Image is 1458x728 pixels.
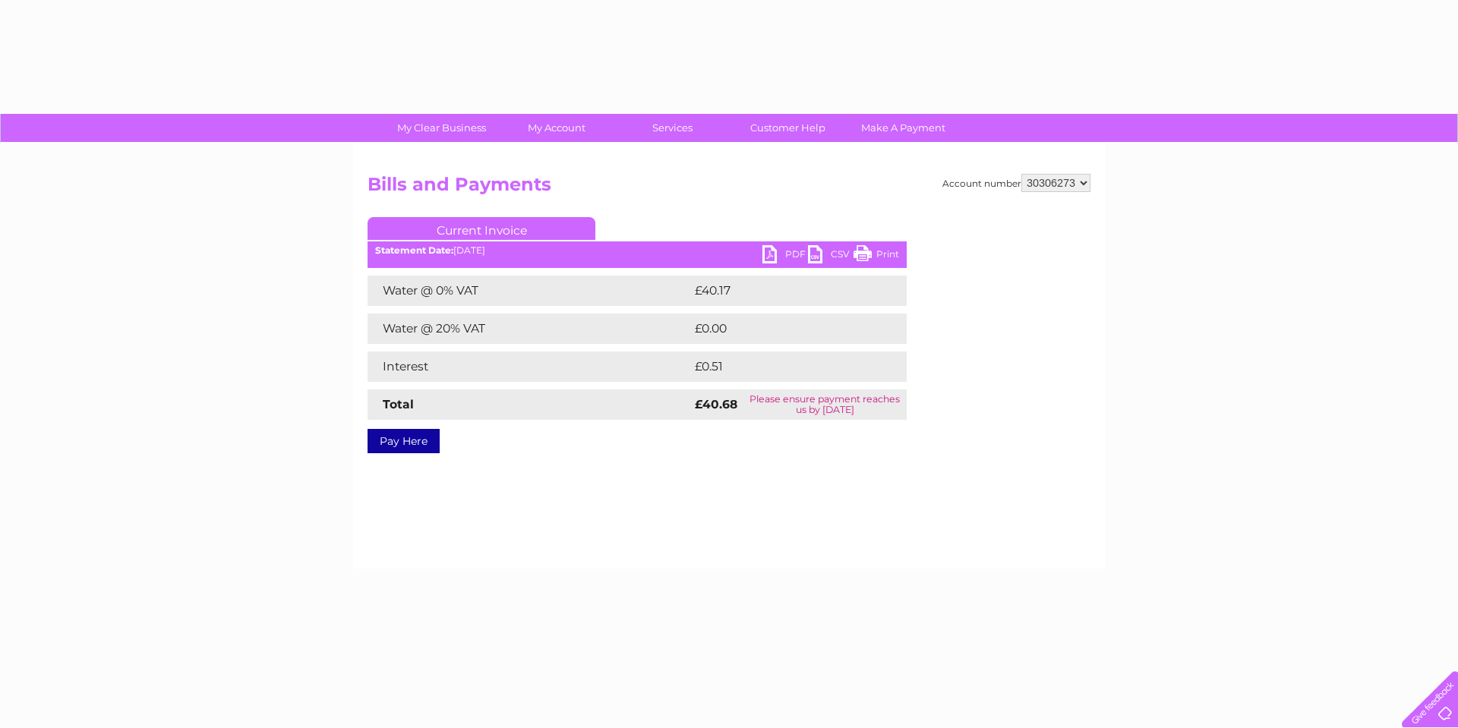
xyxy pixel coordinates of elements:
[808,245,854,267] a: CSV
[494,114,620,142] a: My Account
[368,174,1090,203] h2: Bills and Payments
[368,276,691,306] td: Water @ 0% VAT
[725,114,850,142] a: Customer Help
[743,389,907,420] td: Please ensure payment reaches us by [DATE]
[375,244,453,256] b: Statement Date:
[841,114,966,142] a: Make A Payment
[695,397,737,411] strong: £40.68
[368,351,691,382] td: Interest
[368,429,440,453] a: Pay Here
[762,245,808,267] a: PDF
[379,114,504,142] a: My Clear Business
[368,217,595,240] a: Current Invoice
[610,114,735,142] a: Services
[383,397,414,411] strong: Total
[691,276,875,306] td: £40.17
[942,174,1090,192] div: Account number
[854,245,899,267] a: Print
[368,314,691,344] td: Water @ 20% VAT
[691,351,869,382] td: £0.51
[691,314,872,344] td: £0.00
[368,245,907,256] div: [DATE]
